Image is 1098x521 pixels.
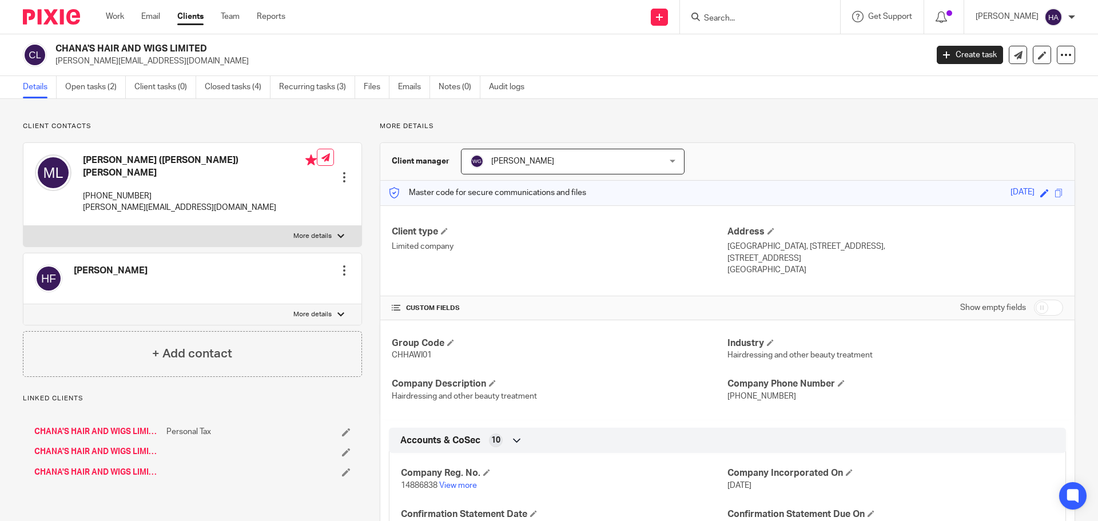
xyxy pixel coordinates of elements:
h4: [PERSON_NAME] [74,265,148,277]
img: svg%3E [23,43,47,67]
span: Hairdressing and other beauty treatment [727,351,873,359]
p: [PERSON_NAME][EMAIL_ADDRESS][DOMAIN_NAME] [55,55,920,67]
a: Details [23,76,57,98]
i: Primary [305,154,317,166]
h4: [PERSON_NAME] ([PERSON_NAME]) [PERSON_NAME] [83,154,317,179]
div: [DATE] [1011,186,1035,200]
h4: Industry [727,337,1063,349]
a: Closed tasks (4) [205,76,270,98]
input: Search [703,14,806,24]
span: Hairdressing and other beauty treatment [392,392,537,400]
h4: Company Reg. No. [401,467,727,479]
a: View more [439,482,477,490]
a: Emails [398,76,430,98]
p: More details [293,232,332,241]
img: svg%3E [35,154,71,191]
span: Accounts & CoSec [400,435,480,447]
a: Reports [257,11,285,22]
img: svg%3E [470,154,484,168]
a: Work [106,11,124,22]
p: Linked clients [23,394,362,403]
p: More details [293,310,332,319]
a: Clients [177,11,204,22]
p: Master code for secure communications and files [389,187,586,198]
h4: Client type [392,226,727,238]
a: CHANA'S HAIR AND WIGS LIMITED [34,446,161,458]
p: More details [380,122,1075,131]
h4: Company Description [392,378,727,390]
a: CHANA'S HAIR AND WIGS LIMITED [34,467,161,478]
p: [GEOGRAPHIC_DATA], [STREET_ADDRESS], [727,241,1063,252]
span: Personal Tax [166,426,211,438]
h4: + Add contact [152,345,232,363]
a: Create task [937,46,1003,64]
p: [PERSON_NAME][EMAIL_ADDRESS][DOMAIN_NAME] [83,202,317,213]
a: Notes (0) [439,76,480,98]
p: [PHONE_NUMBER] [83,190,317,202]
a: Files [364,76,389,98]
label: Show empty fields [960,302,1026,313]
h4: CUSTOM FIELDS [392,304,727,313]
span: 14886838 [401,482,437,490]
span: CHHAWI01 [392,351,432,359]
span: [DATE] [727,482,751,490]
p: [STREET_ADDRESS] [727,253,1063,264]
h3: Client manager [392,156,449,167]
h4: Company Phone Number [727,378,1063,390]
img: Pixie [23,9,80,25]
p: [PERSON_NAME] [976,11,1039,22]
span: 10 [491,435,500,446]
a: CHANA'S HAIR AND WIGS LIMITED [34,426,161,438]
a: Client tasks (0) [134,76,196,98]
a: Team [221,11,240,22]
p: [GEOGRAPHIC_DATA] [727,264,1063,276]
span: Get Support [868,13,912,21]
a: Email [141,11,160,22]
a: Recurring tasks (3) [279,76,355,98]
h4: Confirmation Statement Date [401,508,727,520]
a: Audit logs [489,76,533,98]
span: [PERSON_NAME] [491,157,554,165]
p: Client contacts [23,122,362,131]
h4: Group Code [392,337,727,349]
h4: Confirmation Statement Due On [727,508,1054,520]
a: Open tasks (2) [65,76,126,98]
h2: CHANA'S HAIR AND WIGS LIMITED [55,43,747,55]
span: [PHONE_NUMBER] [727,392,796,400]
h4: Address [727,226,1063,238]
p: Limited company [392,241,727,252]
h4: Company Incorporated On [727,467,1054,479]
img: svg%3E [1044,8,1063,26]
img: svg%3E [35,265,62,292]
